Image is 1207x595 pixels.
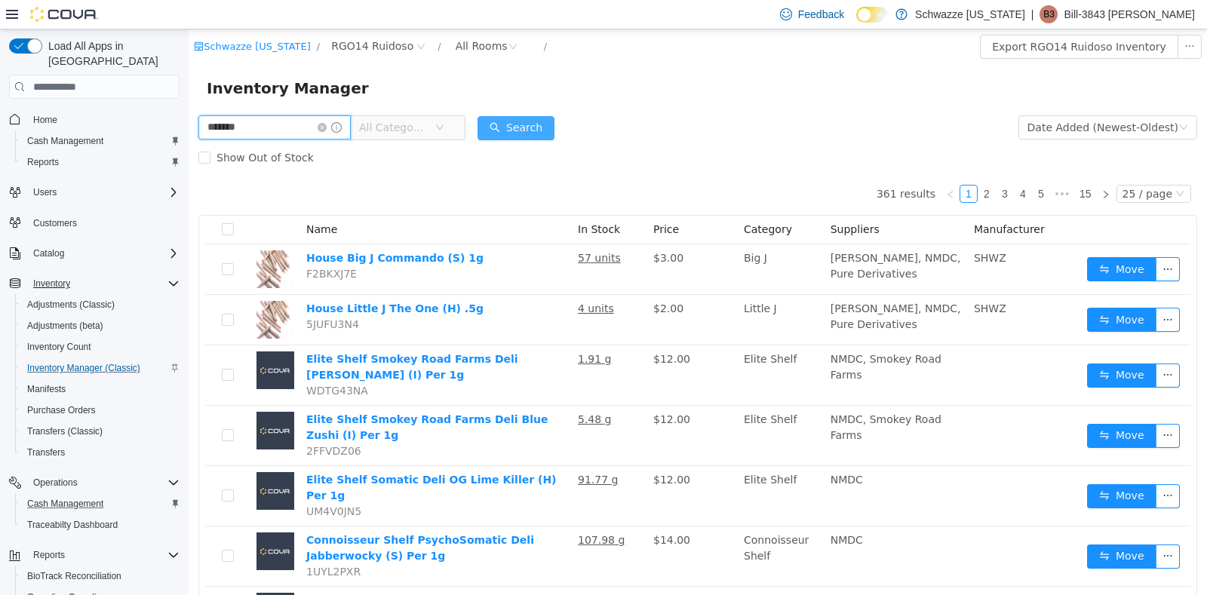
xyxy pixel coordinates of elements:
span: Users [33,186,57,198]
span: SHWZ [785,222,818,235]
span: [PERSON_NAME], NMDC, Pure Derivatives [642,222,772,250]
button: Transfers [15,442,186,463]
a: icon: shopSchwazze [US_STATE] [5,11,122,23]
i: icon: down [990,94,1000,104]
span: Inventory Manager [18,47,189,71]
a: Manifests [21,380,72,398]
span: Reports [27,546,180,564]
a: 3 [808,156,825,173]
span: $12.00 [465,384,502,396]
div: All Rooms [267,5,319,28]
a: House Little J The One (H) .5g [118,273,295,285]
li: 15 [886,155,908,173]
span: F2BKXJ7E [118,238,168,250]
span: Cash Management [27,135,103,147]
a: Connoisseur Shelf PsychoSomatic Deli Jabberwocky (S) Per 1g [118,505,346,532]
a: House Big J Commando (S) 1g [118,222,295,235]
button: Cash Management [15,130,186,152]
img: Elite Shelf Somatic Deli OG Lime Killer (H) Per 1g placeholder [68,443,106,480]
button: Inventory Manager (Classic) [15,357,186,379]
p: | [1031,5,1034,23]
button: Traceabilty Dashboard [15,514,186,535]
a: Inventory Count [21,338,97,356]
span: Operations [33,477,78,489]
li: 2 [789,155,807,173]
a: Transfers [21,443,71,462]
span: [PERSON_NAME], NMDC, Pure Derivatives [642,273,772,301]
span: Traceabilty Dashboard [27,519,118,531]
a: 15 [886,156,908,173]
button: Inventory [27,274,76,293]
span: Transfers [27,446,65,459]
input: Dark Mode [856,7,888,23]
span: ••• [861,155,886,173]
span: B3 [1043,5,1055,23]
span: Name [118,194,149,206]
u: 5.48 g [389,384,423,396]
button: Reports [15,152,186,173]
button: icon: ellipsis [967,228,991,252]
a: Elite Shelf Somatic Deli OG Lime Killer (H) Per 1g [118,444,368,472]
div: 25 / page [934,156,984,173]
button: icon: ellipsis [967,278,991,302]
u: 91.77 g [389,444,429,456]
button: icon: ellipsis [967,515,991,539]
span: 2FFVDZ06 [118,416,173,428]
span: Manifests [21,380,180,398]
a: Cash Management [21,495,109,513]
td: Connoisseur Shelf [549,497,636,557]
a: 2 [790,156,806,173]
span: Adjustments (Classic) [27,299,115,311]
u: 57 units [389,222,432,235]
td: Big J [549,215,636,265]
span: Customers [33,217,77,229]
span: $12.00 [465,324,502,336]
span: $14.00 [465,505,502,517]
span: BioTrack Reconciliation [21,567,180,585]
a: Adjustments (Classic) [21,296,121,314]
button: icon: swapMove [898,278,968,302]
span: Inventory [27,274,180,293]
span: Inventory [33,278,70,290]
a: Customers [27,214,83,232]
img: Connoisseur Shelf PsychoSomatic Deli Jabberwocky (S) Per 1g placeholder [68,503,106,541]
span: Reports [33,549,65,561]
span: / [355,11,358,23]
a: 5 [844,156,861,173]
span: All Categories [170,90,239,106]
button: Adjustments (beta) [15,315,186,336]
span: Cash Management [21,132,180,150]
span: Feedback [798,7,844,22]
img: Elite Shelf Smokey Road Farms Deli Blue Zushi (I) Per 1g placeholder [68,382,106,420]
div: Bill-3843 Thompson [1040,5,1058,23]
li: Previous Page [753,155,771,173]
span: / [128,11,131,23]
button: Reports [3,544,186,566]
a: BioTrack Reconciliation [21,567,127,585]
button: Operations [27,474,84,492]
button: icon: swapMove [898,515,968,539]
span: Transfers (Classic) [27,425,103,437]
li: 5 [843,155,861,173]
span: Suppliers [642,194,691,206]
a: Inventory Manager (Classic) [21,359,146,377]
td: Elite Shelf [549,316,636,376]
img: House Little J The One (H) .5g hero shot [68,271,106,309]
span: $12.00 [465,565,502,577]
span: NMDC [642,505,674,517]
span: 1UYL2PXR [118,536,172,548]
button: Customers [3,212,186,234]
span: UM4V0JN5 [118,476,173,488]
button: icon: ellipsis [967,455,991,479]
a: Transfers (Classic) [21,422,109,440]
span: 5JUFU3N4 [118,289,170,301]
button: Operations [3,472,186,493]
span: Inventory Manager (Classic) [21,359,180,377]
span: Cash Management [27,498,103,510]
i: icon: shop [5,12,15,22]
span: Purchase Orders [21,401,180,419]
i: icon: right [913,161,922,170]
a: Elite Shelf Smokey Road Farms Deli [PERSON_NAME] (I) Per 1g [118,324,330,351]
span: Price [465,194,490,206]
span: Load All Apps in [GEOGRAPHIC_DATA] [42,38,180,69]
